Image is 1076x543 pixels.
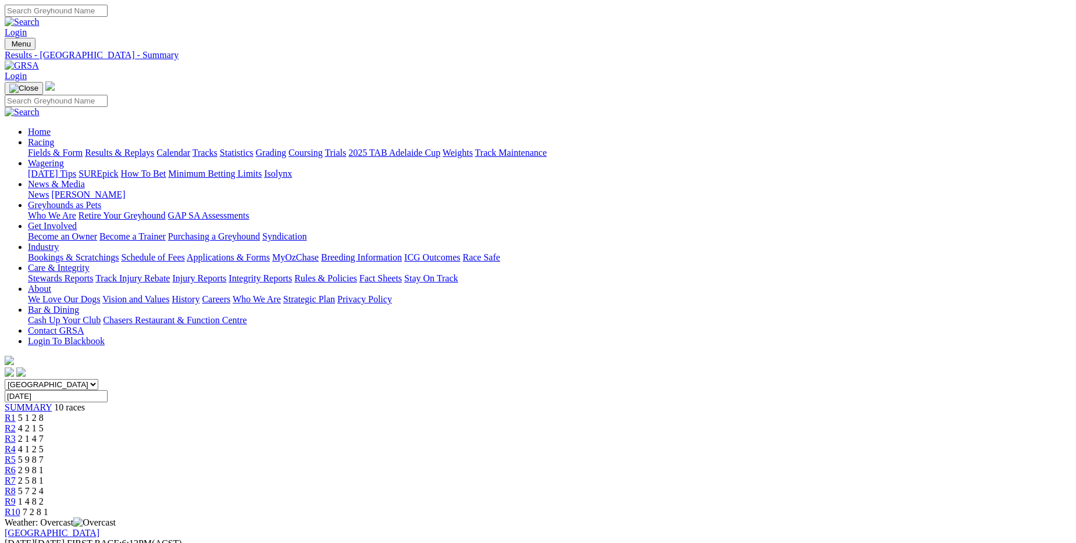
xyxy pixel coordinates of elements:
a: Coursing [288,148,323,158]
div: Wagering [28,169,1071,179]
a: R5 [5,455,16,465]
a: Careers [202,294,230,304]
a: Minimum Betting Limits [168,169,262,178]
a: Vision and Values [102,294,169,304]
a: Statistics [220,148,254,158]
a: Strategic Plan [283,294,335,304]
button: Toggle navigation [5,38,35,50]
div: Get Involved [28,231,1071,242]
a: R6 [5,465,16,475]
a: Bookings & Scratchings [28,252,119,262]
a: Get Involved [28,221,77,231]
a: MyOzChase [272,252,319,262]
a: R2 [5,423,16,433]
span: 2 1 4 7 [18,434,44,444]
img: Search [5,107,40,117]
div: About [28,294,1071,305]
a: Purchasing a Greyhound [168,231,260,241]
a: Wagering [28,158,64,168]
div: Bar & Dining [28,315,1071,326]
span: 1 4 8 2 [18,496,44,506]
a: Stay On Track [404,273,458,283]
a: [PERSON_NAME] [51,190,125,199]
a: Bar & Dining [28,305,79,315]
a: Login [5,71,27,81]
a: [GEOGRAPHIC_DATA] [5,528,99,538]
a: Become a Trainer [99,231,166,241]
a: History [172,294,199,304]
div: Results - [GEOGRAPHIC_DATA] - Summary [5,50,1071,60]
a: R10 [5,507,20,517]
span: 2 9 8 1 [18,465,44,475]
a: Contact GRSA [28,326,84,335]
a: Applications & Forms [187,252,270,262]
img: Search [5,17,40,27]
a: Calendar [156,148,190,158]
span: Menu [12,40,31,48]
img: logo-grsa-white.png [5,356,14,365]
a: Home [28,127,51,137]
div: Greyhounds as Pets [28,210,1071,221]
a: Breeding Information [321,252,402,262]
input: Select date [5,390,108,402]
a: Become an Owner [28,231,97,241]
span: SUMMARY [5,402,52,412]
a: Fields & Form [28,148,83,158]
img: facebook.svg [5,367,14,377]
a: Racing [28,137,54,147]
img: GRSA [5,60,39,71]
a: Results & Replays [85,148,154,158]
a: News & Media [28,179,85,189]
a: Who We Are [233,294,281,304]
a: Login To Blackbook [28,336,105,346]
a: R8 [5,486,16,496]
a: Track Injury Rebate [95,273,170,283]
img: Overcast [73,517,116,528]
a: Weights [443,148,473,158]
img: Close [9,84,38,93]
span: 10 races [54,402,85,412]
span: Weather: Overcast [5,517,116,527]
a: Track Maintenance [475,148,547,158]
div: Racing [28,148,1071,158]
a: Isolynx [264,169,292,178]
a: Chasers Restaurant & Function Centre [103,315,247,325]
img: logo-grsa-white.png [45,81,55,91]
span: 2 5 8 1 [18,476,44,485]
div: News & Media [28,190,1071,200]
span: 5 9 8 7 [18,455,44,465]
a: R7 [5,476,16,485]
a: Care & Integrity [28,263,90,273]
a: Injury Reports [172,273,226,283]
a: Industry [28,242,59,252]
span: 5 7 2 4 [18,486,44,496]
a: We Love Our Dogs [28,294,100,304]
a: Rules & Policies [294,273,357,283]
a: Trials [325,148,346,158]
a: News [28,190,49,199]
a: Schedule of Fees [121,252,184,262]
a: GAP SA Assessments [168,210,250,220]
a: Greyhounds as Pets [28,200,101,210]
a: Cash Up Your Club [28,315,101,325]
a: Fact Sheets [359,273,402,283]
a: How To Bet [121,169,166,178]
div: Care & Integrity [28,273,1071,284]
a: Integrity Reports [229,273,292,283]
a: Stewards Reports [28,273,93,283]
a: Tracks [193,148,218,158]
span: R9 [5,496,16,506]
span: 5 1 2 8 [18,413,44,423]
a: R1 [5,413,16,423]
a: ICG Outcomes [404,252,460,262]
a: R4 [5,444,16,454]
span: R3 [5,434,16,444]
